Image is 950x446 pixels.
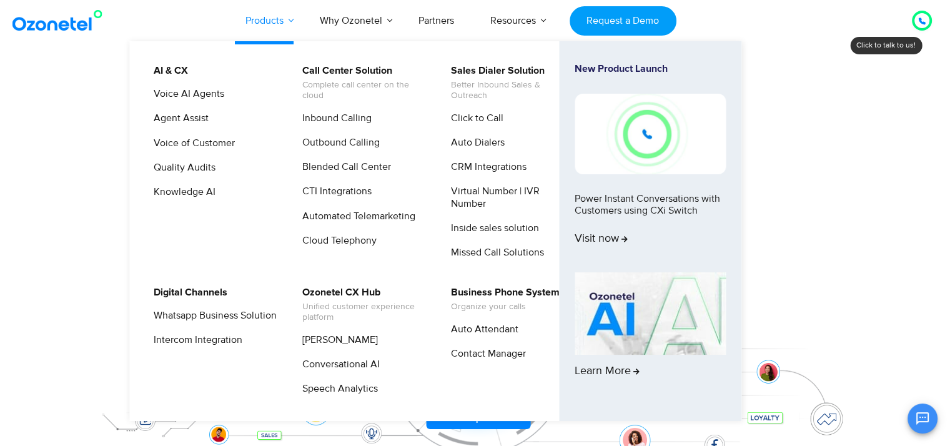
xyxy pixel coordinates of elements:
button: Open chat [908,404,938,434]
a: Click to Call [443,111,505,126]
span: Better Inbound Sales & Outreach [451,80,574,101]
a: Auto Attendant [443,322,520,337]
a: Knowledge AI [146,184,217,200]
a: Auto Dialers [443,135,507,151]
a: Digital Channels [146,285,229,300]
a: Whatsapp Business Solution [146,308,279,324]
a: Inside sales solution [443,221,541,236]
a: Speech Analytics [294,381,380,397]
a: Sales Dialer SolutionBetter Inbound Sales & Outreach [443,63,576,103]
span: Complete call center on the cloud [302,80,425,101]
a: New Product LaunchPower Instant Conversations with Customers using CXi SwitchVisit now [575,63,726,267]
a: Voice of Customer [146,136,237,151]
a: Agent Assist [146,111,210,126]
a: Conversational AI [294,357,382,372]
span: Learn More [575,365,640,379]
a: Voice AI Agents [146,86,226,102]
span: Unified customer experience platform [302,302,425,323]
a: Intercom Integration [146,332,244,348]
a: Missed Call Solutions [443,245,546,260]
a: CRM Integrations [443,159,528,175]
a: Learn More [575,272,726,400]
a: Call Center SolutionComplete call center on the cloud [294,63,427,103]
div: Orchestrate Intelligent [85,79,866,119]
a: Automated Telemarketing [294,209,417,224]
span: Organize your calls [451,302,560,312]
a: [PERSON_NAME] [294,332,380,348]
a: Blended Call Center [294,159,393,175]
a: Request a Demo [570,6,676,36]
div: Customer Experiences [85,112,866,172]
img: AI [575,272,726,355]
img: New-Project-17.png [575,94,726,174]
a: Outbound Calling [294,135,382,151]
a: Cloud Telephony [294,233,379,249]
div: Turn every conversation into a growth engine for your enterprise. [85,172,866,186]
a: Quality Audits [146,160,217,176]
a: Virtual Number | IVR Number [443,184,576,211]
a: Contact Manager [443,346,528,362]
span: Visit now [575,232,628,246]
a: CTI Integrations [294,184,374,199]
a: Business Phone SystemOrganize your calls [443,285,562,314]
a: Ozonetel CX HubUnified customer experience platform [294,285,427,325]
a: Inbound Calling [294,111,374,126]
a: AI & CX [146,63,190,79]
